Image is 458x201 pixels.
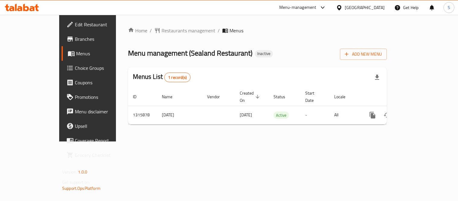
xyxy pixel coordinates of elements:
span: 1 record(s) [165,75,190,80]
button: Change Status [380,108,394,122]
a: Grocery Checklist [62,148,136,162]
a: Menu disclaimer [62,104,136,119]
span: Menu disclaimer [75,108,131,115]
span: Menus [229,27,243,34]
span: 1.0.0 [78,168,87,176]
span: Vendor [207,93,228,100]
span: Get support on: [62,178,90,186]
span: Status [274,93,293,100]
td: - [300,106,329,124]
a: Support.OpsPlatform [62,184,101,192]
td: [DATE] [157,106,202,124]
h2: Menus List [133,72,191,82]
table: enhanced table [128,88,428,125]
a: Home [128,27,147,34]
a: Coupons [62,75,136,90]
span: Menus [76,50,131,57]
span: Branches [75,35,131,43]
span: ID [133,93,144,100]
span: Grocery Checklist [75,151,131,159]
span: Menu management ( Sealand Restaurant ) [128,46,252,60]
span: Coupons [75,79,131,86]
div: Menu-management [279,4,316,11]
a: Upsell [62,119,136,133]
span: Upsell [75,122,131,130]
li: / [218,27,220,34]
span: Add New Menu [345,50,382,58]
span: Locale [334,93,353,100]
span: Choice Groups [75,64,131,72]
a: Coverage Report [62,133,136,148]
button: Add New Menu [340,49,387,60]
div: Inactive [255,50,273,57]
span: S [448,4,450,11]
th: Actions [360,88,428,106]
span: Edit Restaurant [75,21,131,28]
span: Created On [240,89,261,104]
span: Inactive [255,51,273,56]
nav: breadcrumb [128,27,387,34]
td: All [329,106,360,124]
a: Branches [62,32,136,46]
div: Total records count [164,73,191,82]
a: Restaurants management [154,27,215,34]
span: Start Date [305,89,322,104]
span: Version: [62,168,77,176]
span: Promotions [75,93,131,101]
span: Active [274,112,289,119]
div: Export file [370,70,384,85]
div: [GEOGRAPHIC_DATA] [345,4,385,11]
button: more [365,108,380,122]
a: Choice Groups [62,61,136,75]
span: Name [162,93,180,100]
td: 1315878 [128,106,157,124]
span: [DATE] [240,111,252,119]
span: Coverage Report [75,137,131,144]
div: Active [274,112,289,119]
a: Edit Restaurant [62,17,136,32]
a: Promotions [62,90,136,104]
span: Restaurants management [162,27,215,34]
li: / [150,27,152,34]
a: Menus [62,46,136,61]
